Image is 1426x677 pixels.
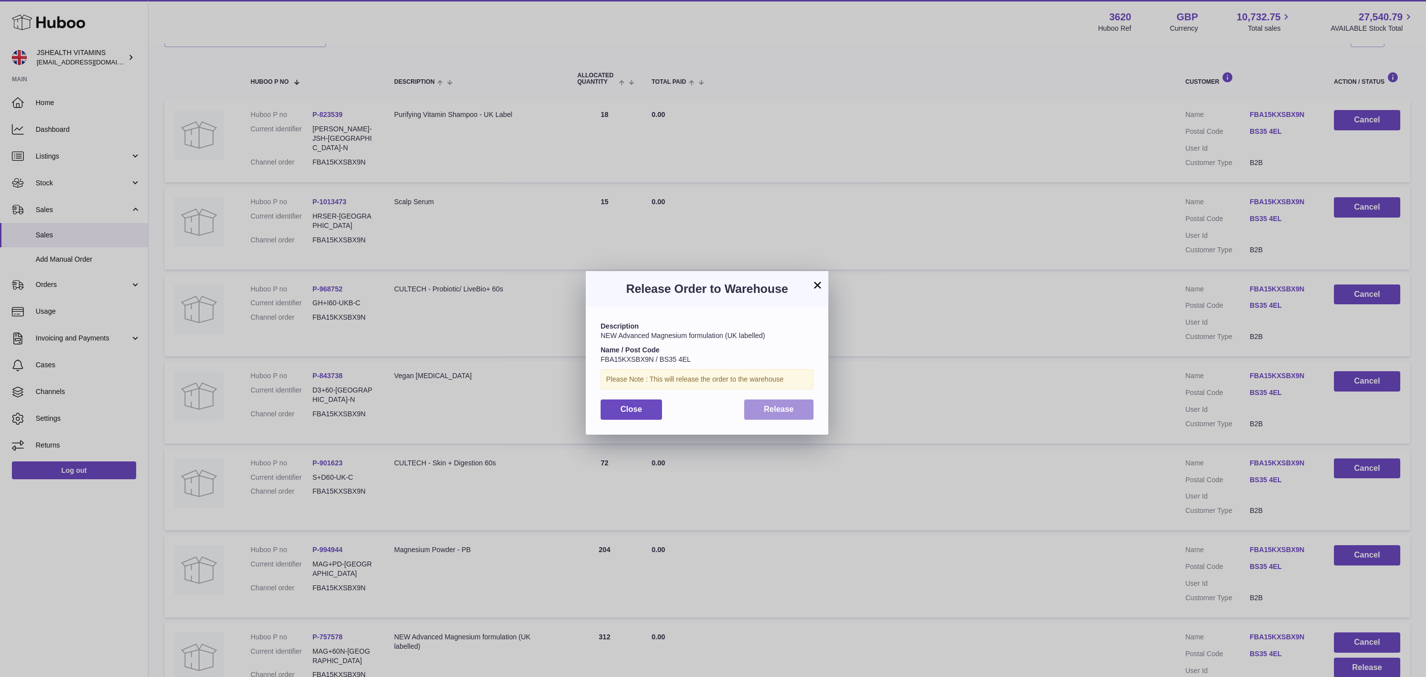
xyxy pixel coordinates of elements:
button: Close [601,399,662,420]
span: FBA15KXSBX9N / BS35 4EL [601,355,691,363]
button: Release [744,399,814,420]
h3: Release Order to Warehouse [601,281,814,297]
strong: Name / Post Code [601,346,660,354]
span: NEW Advanced Magnesium formulation (UK labelled) [601,332,765,339]
button: × [812,279,823,291]
strong: Description [601,322,639,330]
div: Please Note : This will release the order to the warehouse [601,369,814,390]
span: Release [764,405,794,413]
span: Close [620,405,642,413]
